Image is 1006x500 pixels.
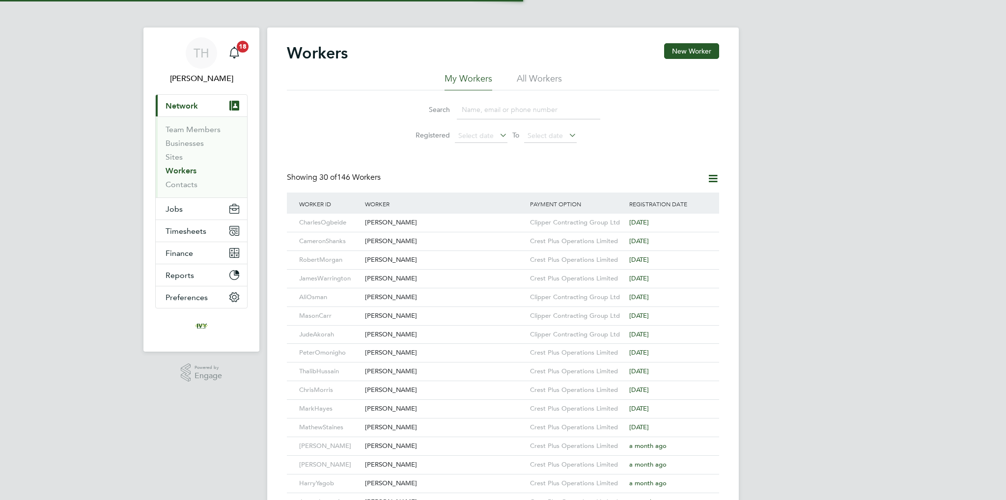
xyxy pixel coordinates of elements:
[297,474,363,493] div: HarryYagob
[155,73,248,84] span: Tom Harvey
[629,237,649,245] span: [DATE]
[297,251,363,269] div: RobertMorgan
[297,270,363,288] div: JamesWarrington
[155,37,248,84] a: TH[PERSON_NAME]
[166,152,183,162] a: Sites
[363,251,528,269] div: [PERSON_NAME]
[181,363,223,382] a: Powered byEngage
[297,399,709,408] a: MarkHayes[PERSON_NAME]Crest Plus Operations Limited[DATE]
[297,250,709,259] a: RobertMorgan[PERSON_NAME]Crest Plus Operations Limited[DATE]
[297,362,363,381] div: ThalibHussain
[297,437,709,445] a: [PERSON_NAME][PERSON_NAME]Crest Plus Operations Limiteda month ago
[363,418,528,437] div: [PERSON_NAME]
[166,293,208,302] span: Preferences
[457,100,600,119] input: Name, email or phone number
[156,116,247,197] div: Network
[194,47,209,59] span: TH
[629,330,649,338] span: [DATE]
[319,172,381,182] span: 146 Workers
[406,105,450,114] label: Search
[297,213,709,222] a: CharlesOgbeide[PERSON_NAME]Clipper Contracting Group Ltd[DATE]
[528,193,627,215] div: Payment Option
[629,386,649,394] span: [DATE]
[363,193,528,215] div: Worker
[363,344,528,362] div: [PERSON_NAME]
[297,456,363,474] div: [PERSON_NAME]
[156,286,247,308] button: Preferences
[297,418,709,426] a: MathewStaines[PERSON_NAME]Crest Plus Operations Limited[DATE]
[528,437,627,455] div: Crest Plus Operations Limited
[629,479,667,487] span: a month ago
[363,326,528,344] div: [PERSON_NAME]
[363,362,528,381] div: [PERSON_NAME]
[156,264,247,286] button: Reports
[297,343,709,352] a: PeterOmonigho[PERSON_NAME]Crest Plus Operations Limited[DATE]
[297,474,709,482] a: HarryYagob[PERSON_NAME]Crest Plus Operations Limiteda month ago
[629,404,649,413] span: [DATE]
[629,348,649,357] span: [DATE]
[297,381,363,399] div: ChrisMorris
[224,37,244,69] a: 18
[445,73,492,90] li: My Workers
[363,474,528,493] div: [PERSON_NAME]
[629,423,649,431] span: [DATE]
[195,363,222,372] span: Powered by
[629,274,649,282] span: [DATE]
[166,226,206,236] span: Timesheets
[528,456,627,474] div: Crest Plus Operations Limited
[297,288,709,296] a: AliOsman[PERSON_NAME]Clipper Contracting Group Ltd[DATE]
[297,232,709,240] a: CameronShanks[PERSON_NAME]Crest Plus Operations Limited[DATE]
[517,73,562,90] li: All Workers
[406,131,450,139] label: Registered
[194,318,209,334] img: ivyresourcegroup-logo-retina.png
[297,288,363,306] div: AliOsman
[166,166,196,175] a: Workers
[528,307,627,325] div: Clipper Contracting Group Ltd
[458,131,494,140] span: Select date
[297,307,363,325] div: MasonCarr
[629,311,649,320] span: [DATE]
[629,255,649,264] span: [DATE]
[363,400,528,418] div: [PERSON_NAME]
[528,362,627,381] div: Crest Plus Operations Limited
[629,460,667,469] span: a month ago
[166,125,221,134] a: Team Members
[297,232,363,250] div: CameronShanks
[629,367,649,375] span: [DATE]
[629,442,667,450] span: a month ago
[297,193,363,215] div: Worker ID
[528,131,563,140] span: Select date
[363,307,528,325] div: [PERSON_NAME]
[297,214,363,232] div: CharlesOgbeide
[156,220,247,242] button: Timesheets
[297,418,363,437] div: MathewStaines
[629,293,649,301] span: [DATE]
[528,344,627,362] div: Crest Plus Operations Limited
[319,172,337,182] span: 30 of
[297,455,709,464] a: [PERSON_NAME][PERSON_NAME]Crest Plus Operations Limiteda month ago
[166,180,197,189] a: Contacts
[528,418,627,437] div: Crest Plus Operations Limited
[156,95,247,116] button: Network
[297,381,709,389] a: ChrisMorris[PERSON_NAME]Crest Plus Operations Limited[DATE]
[363,288,528,306] div: [PERSON_NAME]
[629,218,649,226] span: [DATE]
[166,249,193,258] span: Finance
[237,41,249,53] span: 18
[297,400,363,418] div: MarkHayes
[363,381,528,399] div: [PERSON_NAME]
[287,172,383,183] div: Showing
[664,43,719,59] button: New Worker
[166,101,198,111] span: Network
[195,372,222,380] span: Engage
[166,139,204,148] a: Businesses
[528,270,627,288] div: Crest Plus Operations Limited
[287,43,348,63] h2: Workers
[156,198,247,220] button: Jobs
[528,251,627,269] div: Crest Plus Operations Limited
[297,437,363,455] div: [PERSON_NAME]
[297,362,709,370] a: ThalibHussain[PERSON_NAME]Crest Plus Operations Limited[DATE]
[528,381,627,399] div: Crest Plus Operations Limited
[363,456,528,474] div: [PERSON_NAME]
[297,269,709,278] a: JamesWarrington[PERSON_NAME]Crest Plus Operations Limited[DATE]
